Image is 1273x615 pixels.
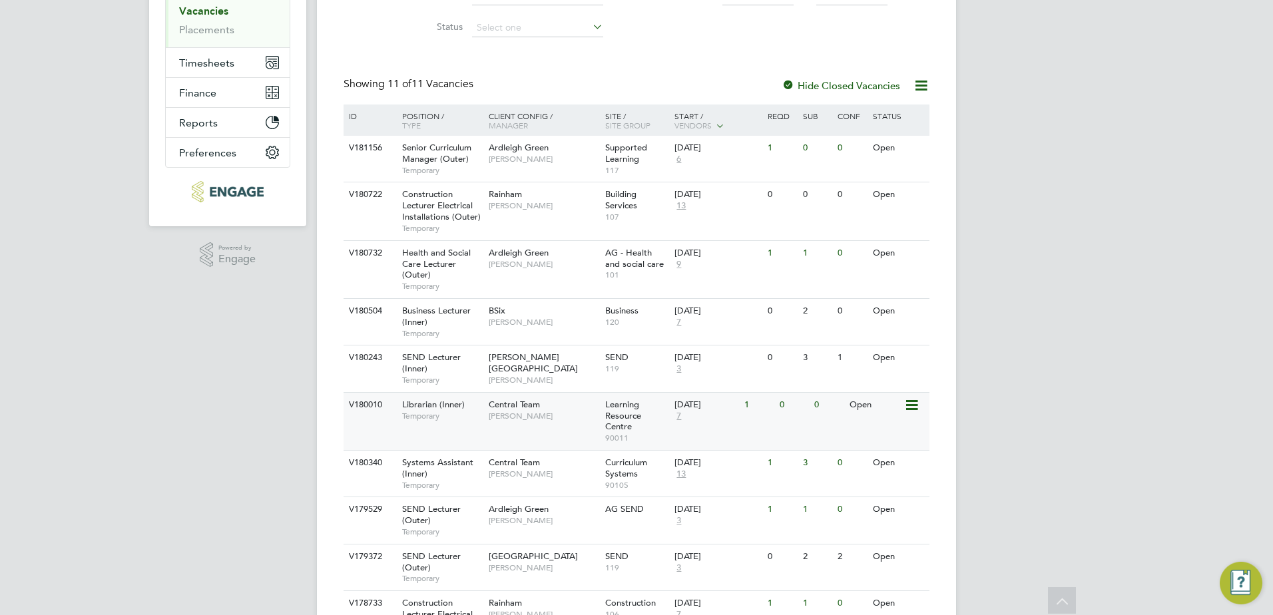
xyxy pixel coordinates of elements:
[402,550,461,573] span: SEND Lecturer (Outer)
[800,136,834,160] div: 0
[674,469,688,480] span: 13
[489,411,599,421] span: [PERSON_NAME]
[346,182,392,207] div: V180722
[674,317,683,328] span: 7
[605,562,668,573] span: 119
[346,544,392,569] div: V179372
[870,544,927,569] div: Open
[489,305,505,316] span: BSix
[846,393,904,417] div: Open
[489,351,578,374] span: [PERSON_NAME][GEOGRAPHIC_DATA]
[489,317,599,327] span: [PERSON_NAME]
[179,57,234,69] span: Timesheets
[485,104,602,136] div: Client Config /
[800,544,834,569] div: 2
[489,597,522,608] span: Rainham
[605,363,668,374] span: 119
[489,503,549,514] span: Ardleigh Green
[489,375,599,385] span: [PERSON_NAME]
[674,598,761,609] div: [DATE]
[489,120,528,130] span: Manager
[489,247,549,258] span: Ardleigh Green
[402,188,481,222] span: Construction Lecturer Electrical Installations (Outer)
[387,77,473,91] span: 11 Vacancies
[402,503,461,526] span: SEND Lecturer (Outer)
[179,5,228,17] a: Vacancies
[764,299,799,323] div: 0
[870,104,927,127] div: Status
[166,138,290,167] button: Preferences
[764,497,799,522] div: 1
[402,573,482,584] span: Temporary
[800,451,834,475] div: 3
[605,550,629,562] span: SEND
[674,142,761,154] div: [DATE]
[674,363,683,375] span: 3
[674,515,683,526] span: 3
[489,399,540,410] span: Central Team
[218,254,256,265] span: Engage
[346,299,392,323] div: V180504
[674,411,683,422] span: 7
[834,497,869,522] div: 0
[489,154,599,164] span: [PERSON_NAME]
[800,345,834,370] div: 3
[179,146,236,159] span: Preferences
[489,562,599,573] span: [PERSON_NAME]
[674,200,688,212] span: 13
[870,136,927,160] div: Open
[605,270,668,280] span: 101
[834,182,869,207] div: 0
[764,104,799,127] div: Reqd
[764,544,799,569] div: 0
[776,393,811,417] div: 0
[489,188,522,200] span: Rainham
[764,136,799,160] div: 1
[346,241,392,266] div: V180732
[674,399,738,411] div: [DATE]
[870,345,927,370] div: Open
[392,104,485,136] div: Position /
[782,79,900,92] label: Hide Closed Vacancies
[402,526,482,537] span: Temporary
[605,317,668,327] span: 120
[764,182,799,207] div: 0
[402,247,471,281] span: Health and Social Care Lecturer (Outer)
[834,544,869,569] div: 2
[605,433,668,443] span: 90011
[166,108,290,137] button: Reports
[605,188,637,211] span: Building Services
[166,48,290,77] button: Timesheets
[674,562,683,574] span: 3
[602,104,672,136] div: Site /
[674,189,761,200] div: [DATE]
[386,21,463,33] label: Status
[800,241,834,266] div: 1
[834,345,869,370] div: 1
[489,515,599,526] span: [PERSON_NAME]
[605,120,650,130] span: Site Group
[402,142,471,164] span: Senior Curriculum Manager (Outer)
[489,457,540,468] span: Central Team
[166,78,290,107] button: Finance
[402,399,465,410] span: Librarian (Inner)
[870,241,927,266] div: Open
[870,451,927,475] div: Open
[489,259,599,270] span: [PERSON_NAME]
[800,104,834,127] div: Sub
[344,77,476,91] div: Showing
[489,550,578,562] span: [GEOGRAPHIC_DATA]
[674,352,761,363] div: [DATE]
[605,457,647,479] span: Curriculum Systems
[402,351,461,374] span: SEND Lecturer (Inner)
[605,503,644,514] span: AG SEND
[402,281,482,292] span: Temporary
[179,87,216,99] span: Finance
[402,120,421,130] span: Type
[674,154,683,165] span: 6
[605,212,668,222] span: 107
[674,120,712,130] span: Vendors
[489,200,599,211] span: [PERSON_NAME]
[764,451,799,475] div: 1
[179,116,218,129] span: Reports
